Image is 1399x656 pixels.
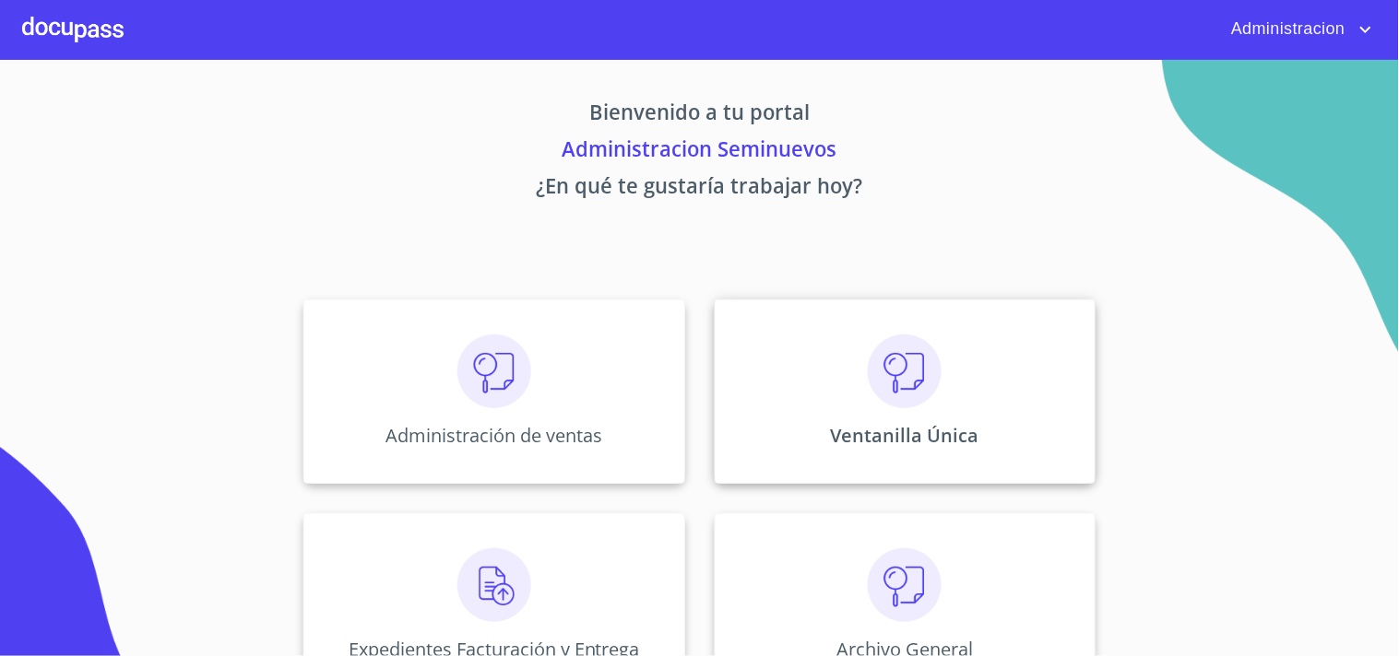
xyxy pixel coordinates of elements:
[1217,15,1377,44] button: account of current user
[868,548,942,622] img: consulta.png
[132,134,1268,170] p: Administracion Seminuevos
[1217,15,1355,44] span: Administracion
[385,423,602,448] p: Administración de ventas
[457,334,531,408] img: consulta.png
[457,548,531,622] img: carga.png
[132,97,1268,134] p: Bienvenido a tu portal
[831,423,979,448] p: Ventanilla Única
[132,170,1268,207] p: ¿En qué te gustaría trabajar hoy?
[868,334,942,408] img: consulta.png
